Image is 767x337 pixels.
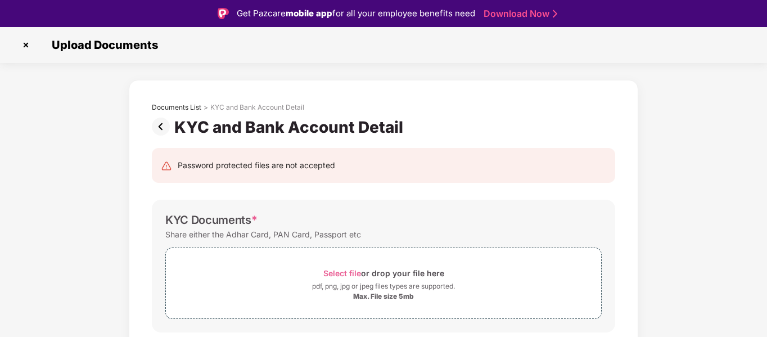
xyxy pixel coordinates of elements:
[165,227,361,242] div: Share either the Adhar Card, PAN Card, Passport etc
[40,38,164,52] span: Upload Documents
[210,103,304,112] div: KYC and Bank Account Detail
[286,8,332,19] strong: mobile app
[152,103,201,112] div: Documents List
[353,292,414,301] div: Max. File size 5mb
[323,268,361,278] span: Select file
[165,213,258,227] div: KYC Documents
[553,8,557,20] img: Stroke
[17,36,35,54] img: svg+xml;base64,PHN2ZyBpZD0iQ3Jvc3MtMzJ4MzIiIHhtbG5zPSJodHRwOi8vd3d3LnczLm9yZy8yMDAwL3N2ZyIgd2lkdG...
[218,8,229,19] img: Logo
[312,281,455,292] div: pdf, png, jpg or jpeg files types are supported.
[161,160,172,172] img: svg+xml;base64,PHN2ZyB4bWxucz0iaHR0cDovL3d3dy53My5vcmcvMjAwMC9zdmciIHdpZHRoPSIyNCIgaGVpZ2h0PSIyNC...
[204,103,208,112] div: >
[484,8,554,20] a: Download Now
[237,7,475,20] div: Get Pazcare for all your employee benefits need
[166,257,601,310] span: Select fileor drop your file herepdf, png, jpg or jpeg files types are supported.Max. File size 5mb
[174,118,408,137] div: KYC and Bank Account Detail
[178,159,335,172] div: Password protected files are not accepted
[152,118,174,136] img: svg+xml;base64,PHN2ZyBpZD0iUHJldi0zMngzMiIgeG1sbnM9Imh0dHA6Ly93d3cudzMub3JnLzIwMDAvc3ZnIiB3aWR0aD...
[323,266,444,281] div: or drop your file here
